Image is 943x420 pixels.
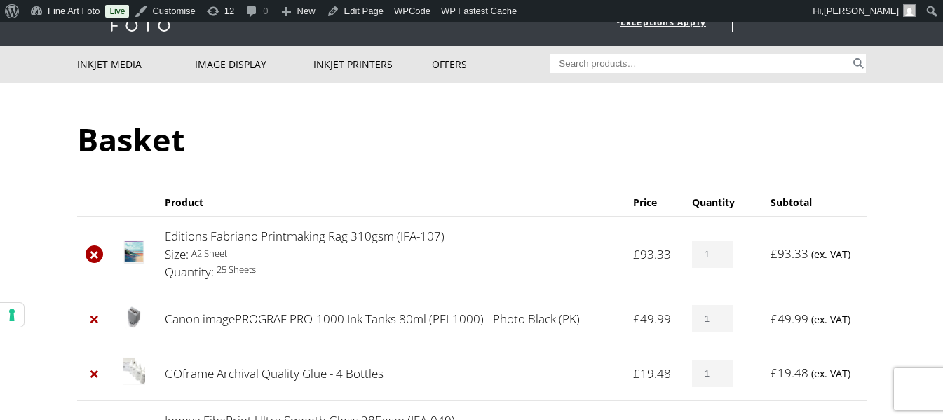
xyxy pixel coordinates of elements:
[771,245,778,262] span: £
[86,365,104,383] a: Remove GOframe Archival Quality Glue - 4 Bottles from basket
[771,365,808,381] bdi: 19.48
[850,54,867,73] button: Search
[633,246,671,262] bdi: 93.33
[123,357,145,385] img: GOframe Archival Quality Glue - 4 Bottles
[824,6,899,16] span: [PERSON_NAME]
[771,245,808,262] bdi: 93.33
[165,263,214,281] dt: Quantity:
[165,245,616,262] p: A2 Sheet
[771,311,808,327] bdi: 49.99
[771,311,778,327] span: £
[86,245,104,264] a: Remove Editions Fabriano Printmaking Rag 310gsm (IFA-107) from basket
[550,54,850,73] input: Search products…
[625,189,684,216] th: Price
[771,365,778,381] span: £
[77,46,196,83] a: Inkjet Media
[123,303,145,331] img: Canon imagePROGRAF PRO-1000 Ink Tanks 80ml (PFI-1000) - Photo Black (PK)
[762,189,867,216] th: Subtotal
[633,365,640,381] span: £
[692,305,733,332] input: Product quantity
[633,246,640,262] span: £
[684,189,762,216] th: Quantity
[165,228,445,244] a: Editions Fabriano Printmaking Rag 310gsm (IFA-107)
[165,365,384,381] a: GOframe Archival Quality Glue - 4 Bottles
[156,189,625,216] th: Product
[123,238,145,266] img: Editions Fabriano Printmaking Rag 310gsm (IFA-107)
[811,313,850,326] small: (ex. VAT)
[165,245,189,264] dt: Size:
[105,5,129,18] a: Live
[313,46,432,83] a: Inkjet Printers
[77,118,867,161] h1: Basket
[195,46,313,83] a: Image Display
[692,241,733,268] input: Product quantity
[633,311,671,327] bdi: 49.99
[86,310,104,328] a: Remove Canon imagePROGRAF PRO-1000 Ink Tanks 80ml (PFI-1000) - Photo Black (PK) from basket
[432,46,550,83] a: Offers
[811,367,850,380] small: (ex. VAT)
[165,311,580,327] a: Canon imagePROGRAF PRO-1000 Ink Tanks 80ml (PFI-1000) - Photo Black (PK)
[692,360,733,387] input: Product quantity
[633,365,671,381] bdi: 19.48
[165,262,616,278] p: 25 Sheets
[811,248,850,261] small: (ex. VAT)
[633,311,640,327] span: £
